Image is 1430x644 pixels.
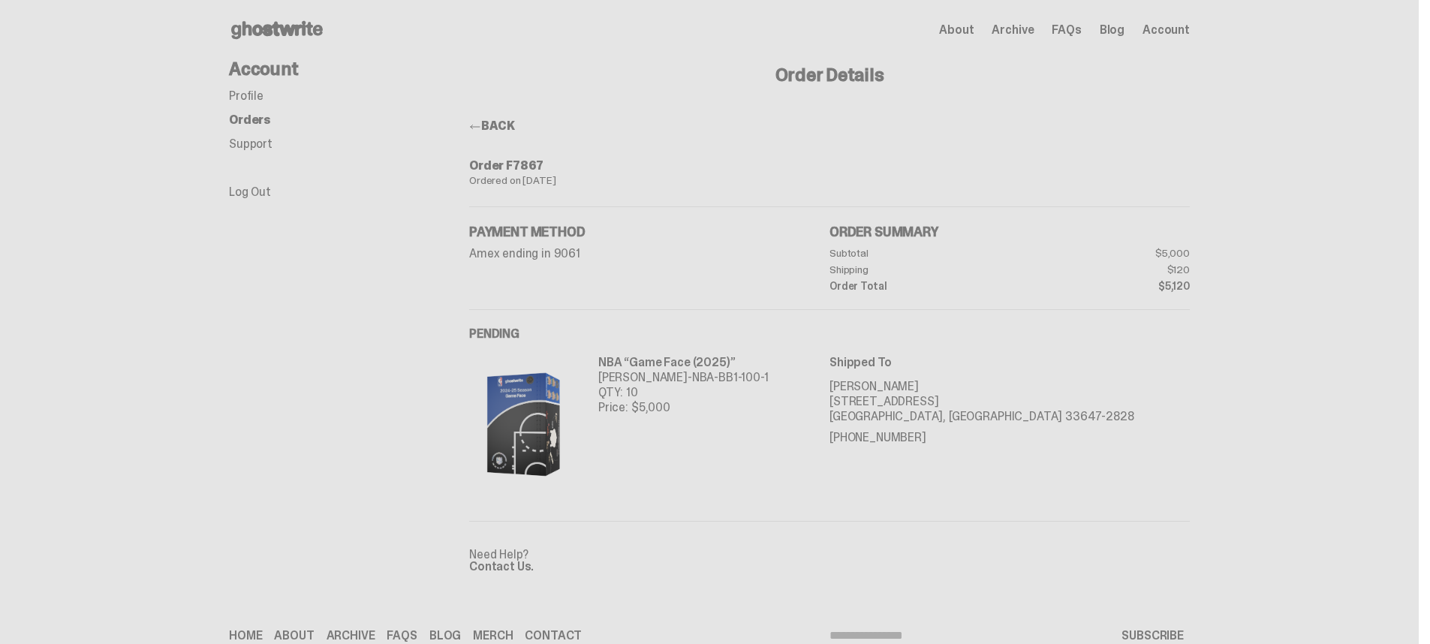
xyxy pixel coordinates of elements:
a: Support [229,136,272,152]
a: Merch [473,630,513,642]
p: [PHONE_NUMBER] [829,430,1190,445]
dd: $5,000 [1010,248,1190,258]
h4: Account [229,60,469,78]
a: About [274,630,314,642]
h5: Order Summary [829,225,1190,239]
a: Log Out [229,184,271,200]
a: Profile [229,88,263,104]
dt: Order Total [829,281,1010,291]
a: Orders [229,112,271,128]
dd: $5,120 [1010,281,1190,291]
p: QTY: 10 [598,385,769,400]
p: [STREET_ADDRESS] [829,394,1190,409]
div: Need Help? [469,521,1190,573]
h4: Order Details [469,66,1190,84]
a: Contact Us. [469,558,534,574]
a: BACK [469,118,514,134]
a: Archive [992,24,1034,36]
a: FAQs [1052,24,1081,36]
dd: $120 [1010,264,1190,275]
a: Contact [525,630,582,642]
p: Shipped To [829,355,1190,370]
a: Account [1142,24,1190,36]
p: [PERSON_NAME]-NBA-BB1-100-1 [598,370,769,385]
p: Amex ending in 9061 [469,248,829,260]
div: Ordered on [DATE] [469,175,1190,185]
dt: Subtotal [829,248,1010,258]
a: FAQs [387,630,417,642]
p: [GEOGRAPHIC_DATA], [GEOGRAPHIC_DATA] 33647-2828 [829,409,1190,424]
a: Archive [327,630,375,642]
dt: Shipping [829,264,1010,275]
h6: Pending [469,328,1190,340]
h5: Payment Method [469,225,829,239]
p: NBA “Game Face (2025)” [598,355,769,370]
div: Order F7867 [469,160,1190,172]
p: [PERSON_NAME] [829,379,1190,394]
p: Price: $5,000 [598,400,769,415]
a: Home [229,630,262,642]
a: Blog [429,630,461,642]
a: About [939,24,974,36]
a: Blog [1100,24,1124,36]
